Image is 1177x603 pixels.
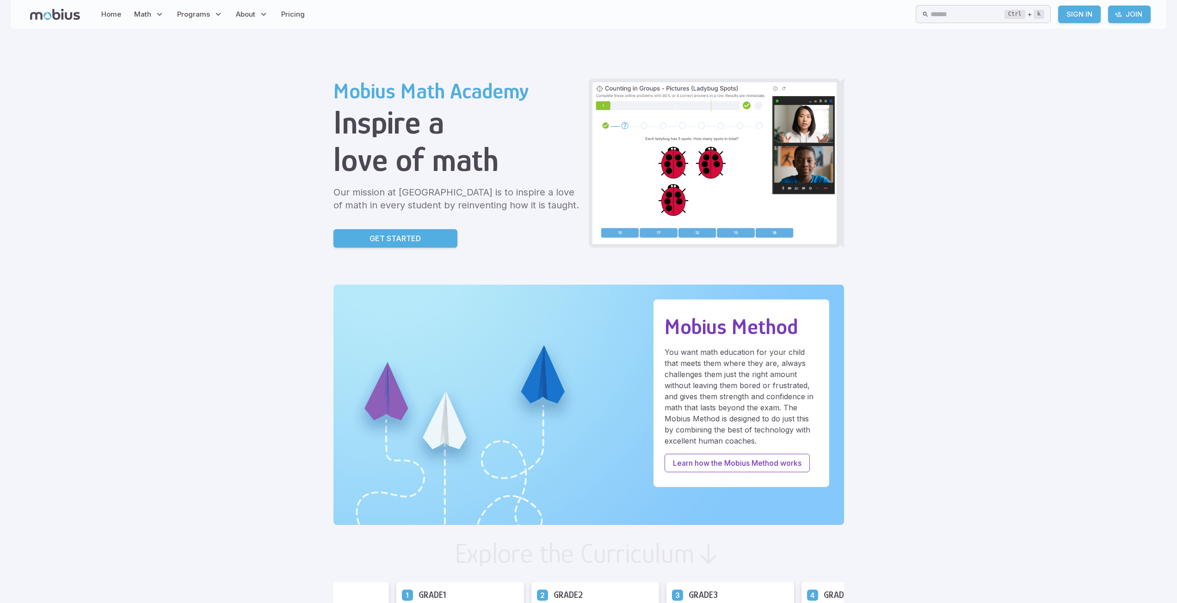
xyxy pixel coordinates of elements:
a: Join [1108,6,1151,23]
a: Pricing [278,4,308,25]
p: Learn how the Mobius Method works [673,457,801,469]
h2: Explore the Curriculum [455,540,695,567]
h1: love of math [333,141,581,178]
kbd: Ctrl [1004,10,1025,19]
a: Get Started [333,229,457,248]
p: You want math education for your child that meets them where they are, always challenges them jus... [665,347,818,446]
a: Grade 4 [807,590,818,601]
a: Learn how the Mobius Method works [665,454,810,472]
a: Grade 1 [402,590,413,601]
kbd: k [1034,10,1044,19]
a: Sign In [1058,6,1101,23]
a: Grade 3 [672,590,683,601]
p: Get Started [370,233,421,244]
h5: Grade 4 [824,588,853,602]
span: Programs [177,9,210,19]
h5: Grade 3 [689,588,718,602]
p: Our mission at [GEOGRAPHIC_DATA] is to inspire a love of math in every student by reinventing how... [333,186,581,212]
a: Grade 2 [537,590,548,601]
img: Grade 2 Class [592,82,837,244]
h5: Grade 1 [419,588,446,602]
span: Math [134,9,151,19]
h1: Inspire a [333,104,581,141]
h2: Mobius Method [665,314,818,339]
span: About [236,9,255,19]
h5: Grade 2 [554,588,583,602]
img: Unique Paths [333,285,844,525]
div: + [1004,9,1044,20]
a: Home [99,4,124,25]
h2: Mobius Math Academy [333,79,581,104]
